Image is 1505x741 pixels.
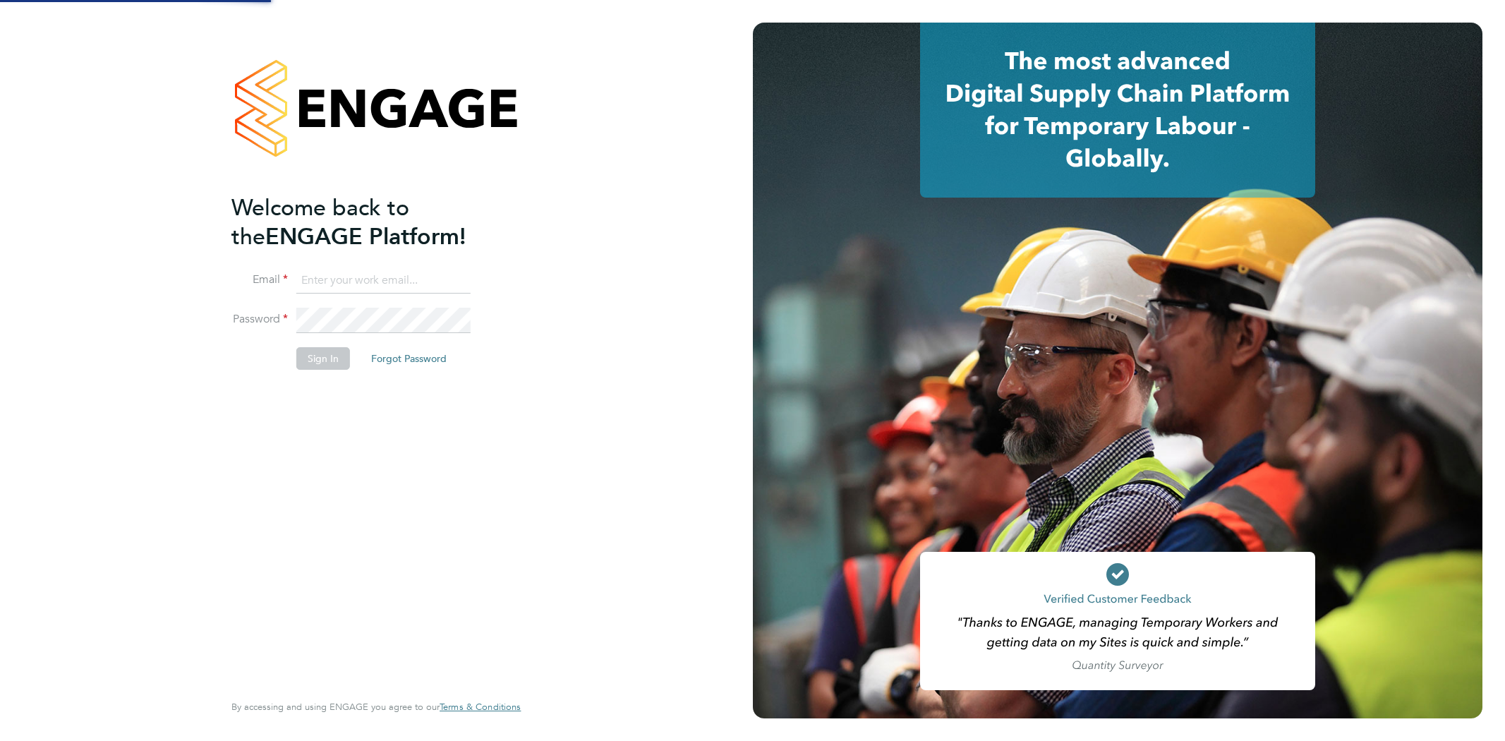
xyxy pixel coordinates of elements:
[440,701,521,713] a: Terms & Conditions
[360,347,458,370] button: Forgot Password
[231,701,521,713] span: By accessing and using ENGAGE you agree to our
[231,272,288,287] label: Email
[296,347,350,370] button: Sign In
[231,312,288,327] label: Password
[296,268,471,294] input: Enter your work email...
[231,193,507,251] h2: ENGAGE Platform!
[231,194,409,251] span: Welcome back to the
